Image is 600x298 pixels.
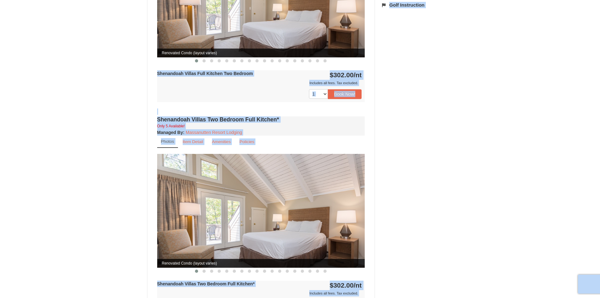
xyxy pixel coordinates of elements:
div: Includes all fees. Tax excluded. [157,80,362,86]
div: Includes all fees. Tax excluded. [157,290,362,296]
button: Book Now! [328,89,362,99]
small: Photos [161,139,174,144]
a: Massanutten Resort Lodging [186,130,242,135]
strong: Shenandoah Villas Full Kitchen Two Bedroom [157,71,253,76]
a: Item Detail [179,136,207,148]
span: /nt [354,282,362,289]
strong: Shenandoah Villas Two Bedroom Full Kitchen* [157,281,255,286]
img: Renovated Condo (layout varies) [157,154,365,268]
strong: : [157,130,185,135]
a: Photos [157,136,178,148]
span: Managed By [157,130,183,135]
strong: $302.00 [330,282,362,289]
a: Policies [235,136,258,148]
small: Policies [239,139,254,144]
span: Renovated Condo (layout varies) [157,49,365,57]
a: Amenities [208,136,235,148]
span: /nt [354,71,362,79]
small: Item Detail [183,139,203,144]
small: Only 5 Available! [157,124,185,128]
span: Renovated Condo (layout varies) [157,259,365,268]
small: Amenities [212,139,231,144]
h4: Shenandoah Villas Two Bedroom Full Kitchen* [157,116,365,123]
strong: $302.00 [330,71,362,79]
